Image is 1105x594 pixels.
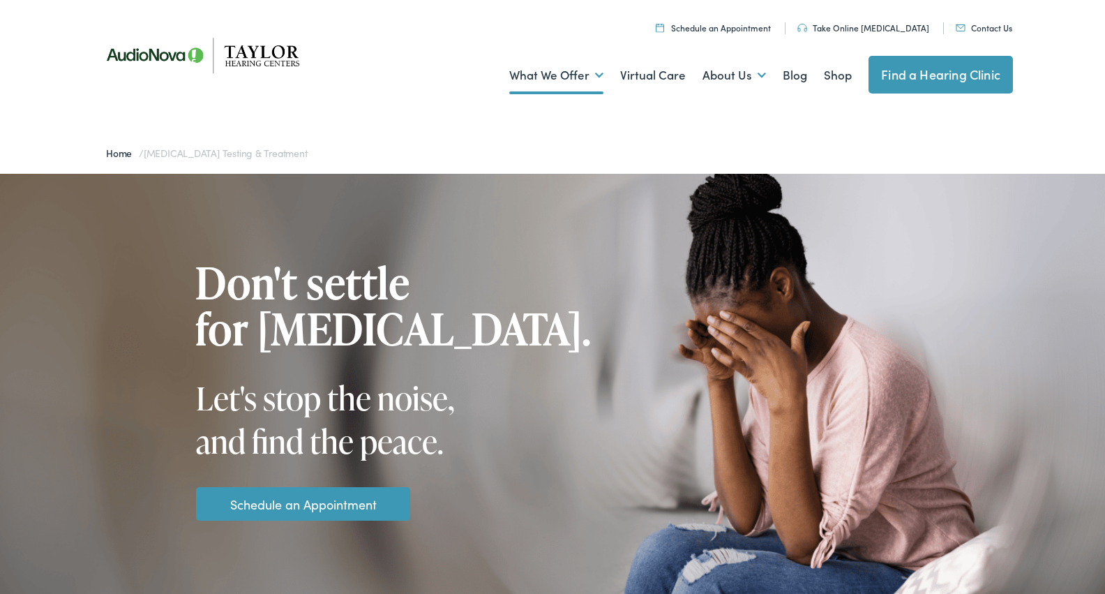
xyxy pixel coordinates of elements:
[702,50,766,101] a: About Us
[956,22,1012,34] a: Contact Us
[656,22,771,34] a: Schedule an Appointment
[106,146,139,160] a: Home
[824,50,852,101] a: Shop
[797,24,807,32] img: utility icon
[783,50,807,101] a: Blog
[230,495,377,514] a: Schedule an Appointment
[869,56,1013,94] a: Find a Hearing Clinic
[656,23,664,32] img: utility icon
[509,50,603,101] a: What We Offer
[144,146,308,160] span: [MEDICAL_DATA] Testing & Treatment
[106,146,307,160] span: /
[196,376,496,463] div: Let's stop the noise, and find the peace.
[797,22,929,34] a: Take Online [MEDICAL_DATA]
[620,50,686,101] a: Virtual Care
[956,24,965,31] img: utility icon
[196,260,592,352] h1: Don't settle for [MEDICAL_DATA].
